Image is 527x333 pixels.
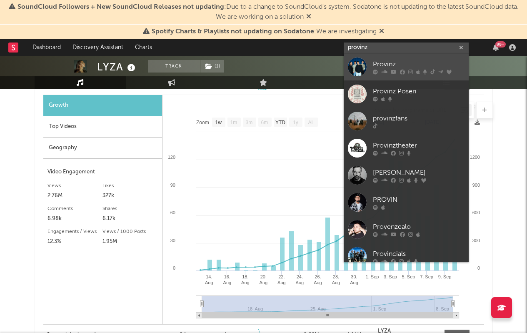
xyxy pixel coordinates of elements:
[102,191,158,201] div: 327k
[230,120,237,125] text: 1m
[102,237,158,247] div: 1.95M
[172,265,175,270] text: 0
[17,4,224,10] span: SoundCloud Followers + New SoundCloud Releases not updating
[148,60,200,73] button: Track
[344,135,469,162] a: Provinztheater
[43,95,162,116] div: Growth
[344,108,469,135] a: provinzfans
[373,59,465,69] div: Provinz
[196,120,209,125] text: Zoom
[129,39,158,56] a: Charts
[205,274,213,285] text: 14. Aug
[170,183,175,188] text: 90
[477,265,480,270] text: 0
[261,120,268,125] text: 6m
[293,120,298,125] text: 1y
[97,60,137,74] div: LYZA
[152,28,314,35] span: Spotify Charts & Playlists not updating on Sodatone
[277,274,286,285] text: 22. Aug
[295,274,304,285] text: 24. Aug
[152,28,377,35] span: : We are investigating
[43,138,162,159] div: Geography
[472,210,480,215] text: 600
[47,204,103,214] div: Comments
[102,214,158,224] div: 6.17k
[215,120,222,125] text: 1w
[379,28,384,35] span: Dismiss
[373,249,465,259] div: Provincials
[47,181,103,191] div: Views
[470,155,480,160] text: 1200
[17,4,519,20] span: : Due to a change to SoundCloud's system, Sodatone is not updating to the latest SoundCloud data....
[373,222,465,232] div: Provenzealo
[47,167,158,177] div: Video Engagement
[373,140,465,150] div: Provinztheater
[47,191,103,201] div: 2.76M
[43,116,162,138] div: Top Videos
[27,39,67,56] a: Dashboard
[275,120,285,125] text: YTD
[344,80,469,108] a: Provinz Posen
[344,53,469,80] a: Provinz
[373,195,465,205] div: PROVIN
[314,274,322,285] text: 26. Aug
[170,210,175,215] text: 60
[223,274,231,285] text: 16. Aug
[402,274,415,279] text: 5. Sep
[47,237,103,247] div: 12.3%
[373,113,465,123] div: provinzfans
[200,60,224,73] button: (1)
[170,238,175,243] text: 30
[167,155,175,160] text: 120
[241,274,250,285] text: 18. Aug
[495,41,506,48] div: 99 +
[332,274,340,285] text: 28. Aug
[47,227,103,237] div: Engagements / Views
[344,162,469,189] a: [PERSON_NAME]
[344,189,469,216] a: PROVIN
[493,44,499,51] button: 99+
[350,274,358,285] text: 30. Aug
[344,216,469,243] a: Provenzealo
[438,274,451,279] text: 9. Sep
[245,120,252,125] text: 3m
[47,214,103,224] div: 6.98k
[373,86,465,96] div: Provinz Posen
[308,120,313,125] text: All
[102,227,158,237] div: Views / 1000 Posts
[102,181,158,191] div: Likes
[373,168,465,178] div: [PERSON_NAME]
[472,183,480,188] text: 900
[472,238,480,243] text: 300
[259,274,267,285] text: 20. Aug
[67,39,129,56] a: Discovery Assistant
[420,274,433,279] text: 7. Sep
[200,60,225,73] span: ( 1 )
[365,274,379,279] text: 1. Sep
[344,43,469,53] input: Search for artists
[384,274,397,279] text: 3. Sep
[344,243,469,270] a: Provincials
[306,14,311,20] span: Dismiss
[102,204,158,214] div: Shares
